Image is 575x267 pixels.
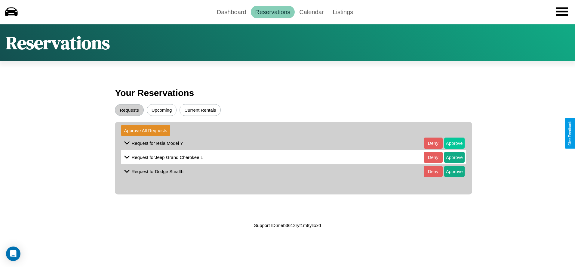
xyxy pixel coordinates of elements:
button: Deny [424,138,443,149]
div: Open Intercom Messenger [6,247,20,261]
a: Dashboard [212,6,251,18]
p: Support ID: meb3612ryf1m8ylloxd [254,221,321,229]
h3: Your Reservations [115,85,460,101]
button: Current Rentals [180,104,221,116]
button: Upcoming [147,104,177,116]
div: Give Feedback [568,121,572,146]
p: Request for Tesla Model Y [131,139,183,147]
button: Deny [424,166,443,177]
a: Listings [328,6,358,18]
p: Request for Dodge Stealth [131,167,183,175]
button: Approve [444,138,465,149]
button: Approve [444,166,465,177]
button: Requests [115,104,143,116]
button: Deny [424,152,443,163]
a: Calendar [295,6,328,18]
button: Approve [444,152,465,163]
a: Reservations [251,6,295,18]
p: Request for Jeep Grand Cherokee L [131,153,203,161]
button: Approve All Requests [121,125,170,136]
h1: Reservations [6,30,110,55]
